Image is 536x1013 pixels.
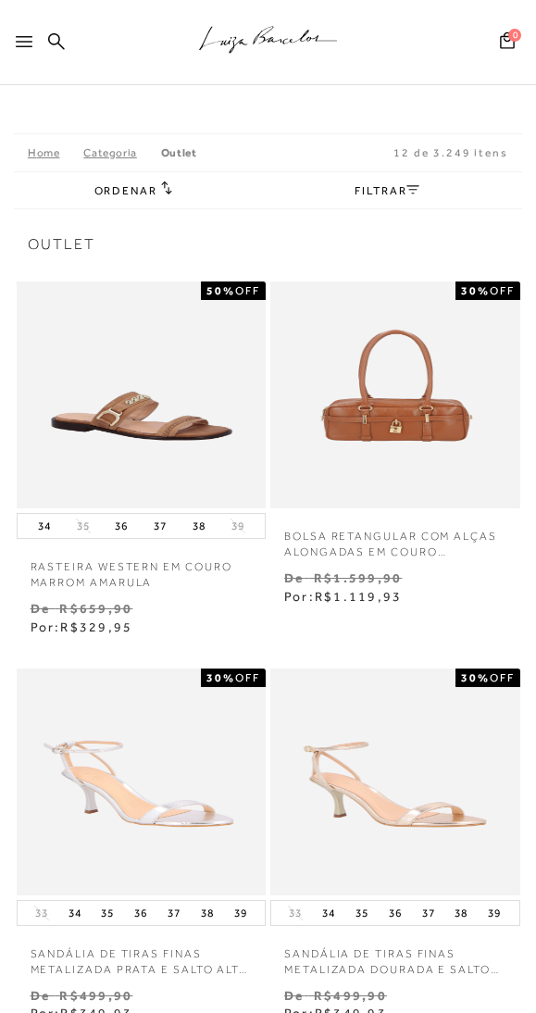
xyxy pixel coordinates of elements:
[19,281,265,508] img: RASTEIRA WESTERN EM COURO MARROM AMARULA
[162,906,186,920] button: 37
[284,589,402,604] span: Por:
[461,671,490,684] strong: 30%
[229,906,253,920] button: 39
[490,671,515,684] span: OFF
[350,906,374,920] button: 35
[71,519,95,533] button: 35
[272,281,518,508] a: BOLSA RETANGULAR COM ALÇAS ALONGADAS EM COURO CARAMELO MÉDIA BOLSA RETANGULAR COM ALÇAS ALONGADAS...
[482,906,506,920] button: 39
[17,548,267,591] a: RASTEIRA WESTERN EM COURO MARROM AMARULA
[19,669,265,895] img: SANDÁLIA DE TIRAS FINAS METALIZADA PRATA E SALTO ALTO FINO
[28,237,508,252] span: Outlet
[235,671,260,684] span: OFF
[417,906,441,920] button: 37
[314,988,387,1003] small: R$499,90
[19,669,265,895] a: SANDÁLIA DE TIRAS FINAS METALIZADA PRATA E SALTO ALTO FINO SANDÁLIA DE TIRAS FINAS METALIZADA PRA...
[31,601,50,616] small: De
[129,906,153,920] button: 36
[272,669,518,895] a: SANDÁLIA DE TIRAS FINAS METALIZADA DOURADA E SALTO ALTO FINO SANDÁLIA DE TIRAS FINAS METALIZADA D...
[195,906,219,920] button: 38
[284,988,304,1003] small: De
[148,519,172,533] button: 37
[284,570,304,585] small: De
[226,519,250,533] button: 39
[59,988,132,1003] small: R$499,90
[83,146,160,159] a: Categoria
[19,281,265,508] a: RASTEIRA WESTERN EM COURO MARROM AMARULA RASTEIRA WESTERN EM COURO MARROM AMARULA
[461,284,490,297] strong: 30%
[383,906,407,920] button: 36
[283,906,307,920] button: 33
[28,146,83,159] a: Home
[393,146,508,159] span: 12 de 3.249 itens
[508,29,521,42] span: 0
[270,518,520,560] a: BOLSA RETANGULAR COM ALÇAS ALONGADAS EM COURO CARAMELO MÉDIA
[235,284,260,297] span: OFF
[355,184,419,197] a: FILTRAR
[187,519,211,533] button: 38
[449,906,473,920] button: 38
[494,31,520,56] button: 0
[315,589,402,604] span: R$1.119,93
[272,281,518,508] img: BOLSA RETANGULAR COM ALÇAS ALONGADAS EM COURO CARAMELO MÉDIA
[317,906,341,920] button: 34
[95,906,119,920] button: 35
[31,619,133,634] span: Por:
[94,184,157,197] span: Ordenar
[206,284,235,297] strong: 50%
[63,906,87,920] button: 34
[270,935,520,978] a: SANDÁLIA DE TIRAS FINAS METALIZADA DOURADA E SALTO ALTO FINO
[109,519,133,533] button: 36
[59,601,132,616] small: R$659,90
[17,935,267,978] a: SANDÁLIA DE TIRAS FINAS METALIZADA PRATA E SALTO ALTO FINO
[60,619,132,634] span: R$329,95
[31,988,50,1003] small: De
[206,671,235,684] strong: 30%
[314,570,402,585] small: R$1.599,90
[490,284,515,297] span: OFF
[272,669,518,895] img: SANDÁLIA DE TIRAS FINAS METALIZADA DOURADA E SALTO ALTO FINO
[32,519,56,533] button: 34
[30,906,54,920] button: 33
[161,146,197,159] a: Outlet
